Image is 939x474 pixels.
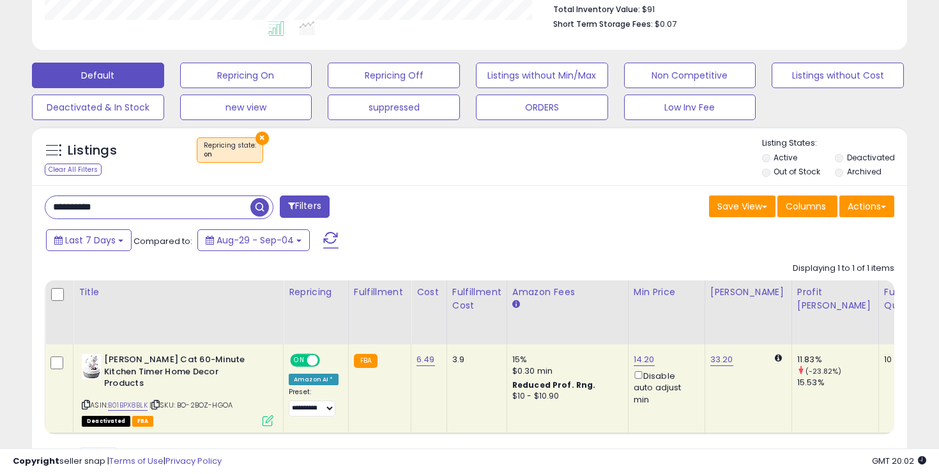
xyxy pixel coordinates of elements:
[847,166,882,177] label: Archived
[655,18,676,30] span: $0.07
[452,354,497,365] div: 3.9
[46,229,132,251] button: Last 7 Days
[762,137,908,149] p: Listing States:
[291,355,307,366] span: ON
[710,286,786,299] div: [PERSON_NAME]
[109,455,164,467] a: Terms of Use
[104,354,259,393] b: [PERSON_NAME] Cat 60-Minute Kitchen Timer Home Decor Products
[289,374,339,385] div: Amazon AI *
[512,286,623,299] div: Amazon Fees
[132,416,154,427] span: FBA
[476,63,608,88] button: Listings without Min/Max
[217,234,294,247] span: Aug-29 - Sep-04
[624,95,756,120] button: Low Inv Fee
[45,164,102,176] div: Clear All Filters
[280,195,330,218] button: Filters
[553,4,640,15] b: Total Inventory Value:
[82,354,273,425] div: ASIN:
[256,132,269,145] button: ×
[512,299,520,310] small: Amazon Fees.
[180,63,312,88] button: Repricing On
[797,377,878,388] div: 15.53%
[634,369,695,406] div: Disable auto adjust min
[32,95,164,120] button: Deactivated & In Stock
[13,455,59,467] strong: Copyright
[553,1,885,16] li: $91
[82,354,101,379] img: 311RPPEvo7L._SL40_.jpg
[847,152,895,163] label: Deactivated
[634,286,699,299] div: Min Price
[289,388,339,417] div: Preset:
[710,353,733,366] a: 33.20
[416,286,441,299] div: Cost
[786,200,826,213] span: Columns
[149,400,233,410] span: | SKU: BO-2BOZ-HGOA
[797,354,878,365] div: 11.83%
[512,391,618,402] div: $10 - $10.90
[774,152,797,163] label: Active
[65,234,116,247] span: Last 7 Days
[772,63,904,88] button: Listings without Cost
[197,229,310,251] button: Aug-29 - Sep-04
[512,354,618,365] div: 15%
[872,455,926,467] span: 2025-09-12 20:02 GMT
[134,235,192,247] span: Compared to:
[634,353,655,366] a: 14.20
[318,355,339,366] span: OFF
[624,63,756,88] button: Non Competitive
[328,63,460,88] button: Repricing Off
[204,141,256,160] span: Repricing state :
[79,286,278,299] div: Title
[328,95,460,120] button: suppressed
[805,366,841,376] small: (-23.82%)
[777,195,837,217] button: Columns
[839,195,894,217] button: Actions
[354,354,378,368] small: FBA
[82,416,130,427] span: All listings that are unavailable for purchase on Amazon for any reason other than out-of-stock
[416,353,435,366] a: 6.49
[354,286,406,299] div: Fulfillment
[204,150,256,159] div: on
[13,455,222,468] div: seller snap | |
[476,95,608,120] button: ORDERS
[774,166,820,177] label: Out of Stock
[553,19,653,29] b: Short Term Storage Fees:
[452,286,501,312] div: Fulfillment Cost
[512,379,596,390] b: Reduced Prof. Rng.
[108,400,148,411] a: B01BPX8BLK
[793,263,894,275] div: Displaying 1 to 1 of 1 items
[512,365,618,377] div: $0.30 min
[180,95,312,120] button: new view
[68,142,117,160] h5: Listings
[884,354,924,365] div: 10
[289,286,343,299] div: Repricing
[165,455,222,467] a: Privacy Policy
[797,286,873,312] div: Profit [PERSON_NAME]
[32,63,164,88] button: Default
[884,286,928,312] div: Fulfillable Quantity
[709,195,775,217] button: Save View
